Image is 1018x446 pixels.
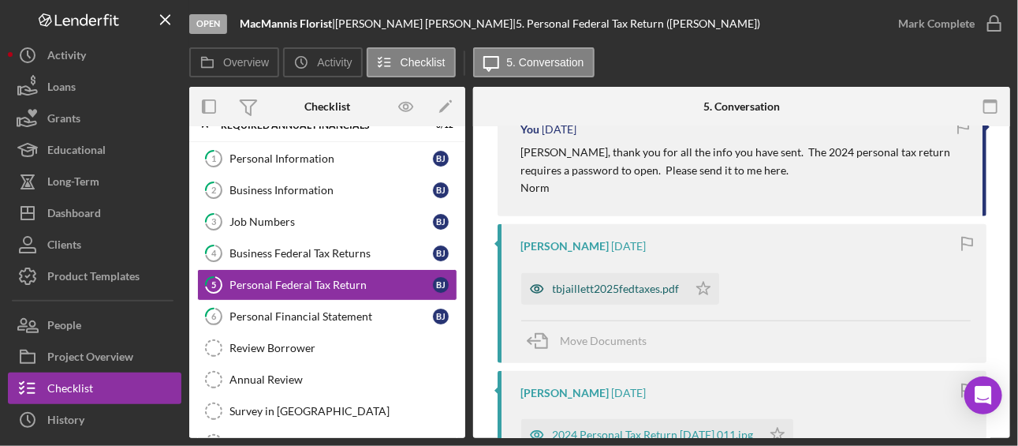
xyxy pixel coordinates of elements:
div: You [521,123,540,136]
div: [PERSON_NAME] [521,240,610,253]
div: Project Overview [47,341,133,377]
p: Norm [521,179,967,197]
div: 5. Personal Federal Tax Return ([PERSON_NAME]) [516,17,760,30]
p: [PERSON_NAME], thank you for all the info you have sent. The 2024 personal tax return requires a ... [521,144,967,179]
div: Job Numbers [229,216,433,228]
div: History [47,404,84,440]
button: Educational [8,134,181,166]
time: 2025-08-19 18:45 [612,240,647,253]
button: Activity [283,47,362,77]
div: B J [433,214,449,230]
div: Review Borrower [229,342,457,354]
tspan: 3 [211,216,216,227]
span: Move Documents [561,334,647,347]
div: Mark Complete [898,8,975,39]
div: [PERSON_NAME] [PERSON_NAME] | [335,17,516,30]
button: Mark Complete [882,8,1010,39]
tspan: 2 [211,185,216,195]
div: Personal Federal Tax Return [229,279,433,291]
button: 5. Conversation [473,47,595,77]
div: Checklist [304,100,350,113]
button: Move Documents [521,321,663,361]
div: Loans [47,71,76,107]
button: People [8,309,181,341]
button: Dashboard [8,197,181,229]
button: Long-Term [8,166,181,197]
button: History [8,404,181,436]
div: B J [433,182,449,198]
button: Overview [189,47,279,77]
div: Activity [47,39,86,75]
a: Survey in [GEOGRAPHIC_DATA] [197,395,457,427]
div: Business Information [229,184,433,197]
button: tbjaillett2025fedtaxes.pdf [521,273,719,305]
a: 5Personal Federal Tax ReturnBJ [197,269,457,301]
div: [PERSON_NAME] [521,387,610,399]
button: Activity [8,39,181,71]
div: Clients [47,229,81,264]
div: Survey in [GEOGRAPHIC_DATA] [229,405,457,418]
time: 2025-05-19 17:50 [612,387,647,399]
div: 5. Conversation [703,100,780,113]
div: B J [433,277,449,293]
div: Long-Term [47,166,99,201]
button: Checklist [8,373,181,404]
tspan: 1 [211,153,216,163]
div: Open Intercom Messenger [964,377,1002,414]
div: Personal Financial Statement [229,310,433,323]
div: B J [433,151,449,167]
a: 4Business Federal Tax ReturnsBJ [197,238,457,269]
div: Dashboard [47,197,101,233]
time: 2025-08-21 16:15 [543,123,577,136]
div: Annual Review [229,373,457,386]
div: Educational [47,134,106,170]
a: 6Personal Financial StatementBJ [197,301,457,332]
a: 2Business InformationBJ [197,174,457,206]
button: Project Overview [8,341,181,373]
a: 3Job NumbersBJ [197,206,457,238]
button: Checklist [367,47,456,77]
label: Overview [223,56,269,69]
div: tbjaillett2025fedtaxes.pdf [553,283,680,295]
div: Business Federal Tax Returns [229,247,433,260]
label: Activity [317,56,352,69]
div: Grants [47,103,80,138]
label: 5. Conversation [507,56,584,69]
a: 1Personal InformationBJ [197,143,457,174]
div: Open [189,14,227,34]
tspan: 6 [211,311,217,321]
div: B J [433,245,449,261]
div: Personal Information [229,152,433,165]
button: Clients [8,229,181,260]
button: Loans [8,71,181,103]
div: 2024 Personal Tax Return [DATE] 011.jpg [553,429,754,441]
div: People [47,309,81,345]
div: B J [433,309,449,324]
button: Product Templates [8,260,181,292]
tspan: 4 [211,248,217,258]
tspan: 5 [211,279,216,290]
a: Review Borrower [197,332,457,364]
div: | [240,17,335,30]
div: Checklist [47,373,93,408]
a: Annual Review [197,364,457,395]
div: Product Templates [47,260,140,296]
label: Checklist [401,56,446,69]
button: Grants [8,103,181,134]
b: MacMannis Florist [240,17,332,30]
